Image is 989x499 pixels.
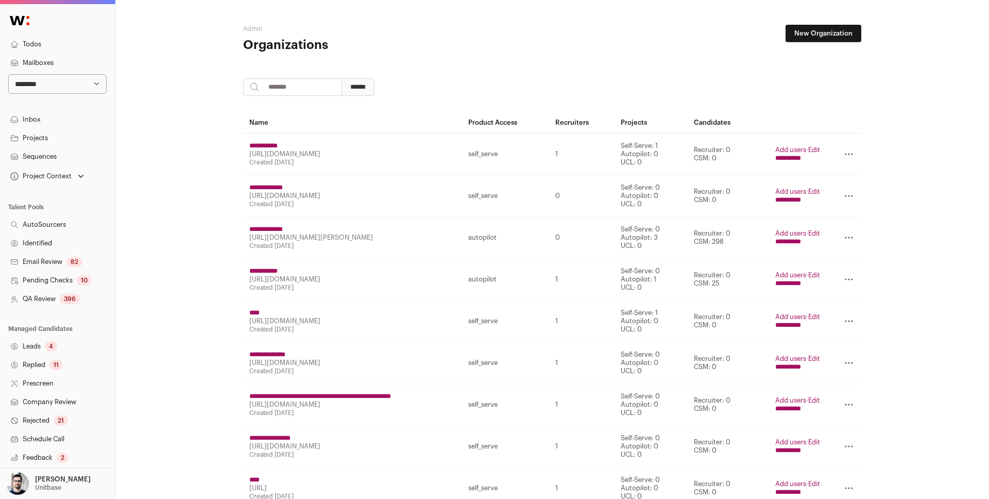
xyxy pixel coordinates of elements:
[249,284,456,292] div: Created [DATE]
[688,342,769,384] td: Recruiter: 0 CSM: 0
[249,325,456,334] div: Created [DATE]
[769,342,826,384] td: ·
[54,415,68,426] div: 21
[462,134,549,175] td: self_serve
[45,341,57,352] div: 4
[775,146,806,153] a: Add users
[769,426,826,468] td: ·
[249,451,456,459] div: Created [DATE]
[549,301,615,342] td: 1
[249,158,456,167] div: Created [DATE]
[49,360,63,370] div: 11
[249,151,320,157] a: [URL][DOMAIN_NAME]
[6,472,29,495] img: 10051957-medium_jpg
[769,384,826,426] td: ·
[808,397,820,404] a: Edit
[775,313,806,320] a: Add users
[462,301,549,342] td: self_serve
[57,453,69,463] div: 2
[615,342,688,384] td: Self-Serve: 0 Autopilot: 0 UCL: 0
[249,485,267,491] a: [URL]
[462,217,549,259] td: autopilot
[775,272,806,278] a: Add users
[462,175,549,217] td: self_serve
[615,112,688,134] th: Projects
[77,275,92,286] div: 10
[249,192,320,199] a: [URL][DOMAIN_NAME]
[549,426,615,468] td: 1
[249,234,373,241] a: [URL][DOMAIN_NAME][PERSON_NAME]
[549,384,615,426] td: 1
[249,242,456,250] div: Created [DATE]
[4,10,35,31] img: Wellfound
[549,259,615,301] td: 1
[462,259,549,301] td: autopilot
[615,259,688,301] td: Self-Serve: 0 Autopilot: 1 UCL: 0
[688,384,769,426] td: Recruiter: 0 CSM: 0
[35,475,91,484] p: [PERSON_NAME]
[775,188,806,195] a: Add users
[808,439,820,445] a: Edit
[8,169,86,184] button: Open dropdown
[243,26,262,32] a: Admin
[769,259,826,301] td: ·
[66,257,82,267] div: 82
[549,175,615,217] td: 0
[808,272,820,278] a: Edit
[462,112,549,134] th: Product Access
[60,294,80,304] div: 396
[249,367,456,375] div: Created [DATE]
[775,439,806,445] a: Add users
[35,484,61,492] p: Unitbase
[775,230,806,237] a: Add users
[615,217,688,259] td: Self-Serve: 0 Autopilot: 3 UCL: 0
[808,480,820,487] a: Edit
[769,134,826,175] td: ·
[808,355,820,362] a: Edit
[615,134,688,175] td: Self-Serve: 1 Autopilot: 0 UCL: 0
[249,318,320,324] a: [URL][DOMAIN_NAME]
[243,112,462,134] th: Name
[8,172,72,180] div: Project Context
[769,217,826,259] td: ·
[688,426,769,468] td: Recruiter: 0 CSM: 0
[688,112,769,134] th: Candidates
[549,112,615,134] th: Recruiters
[688,175,769,217] td: Recruiter: 0 CSM: 0
[243,37,449,54] h1: Organizations
[775,397,806,404] a: Add users
[249,359,320,366] a: [URL][DOMAIN_NAME]
[249,443,320,450] a: [URL][DOMAIN_NAME]
[769,301,826,342] td: ·
[615,301,688,342] td: Self-Serve: 1 Autopilot: 0 UCL: 0
[769,175,826,217] td: ·
[775,355,806,362] a: Add users
[688,301,769,342] td: Recruiter: 0 CSM: 0
[249,276,320,282] a: [URL][DOMAIN_NAME]
[549,342,615,384] td: 1
[462,426,549,468] td: self_serve
[4,472,93,495] button: Open dropdown
[808,313,820,320] a: Edit
[249,409,456,417] div: Created [DATE]
[549,217,615,259] td: 0
[249,200,456,208] div: Created [DATE]
[549,134,615,175] td: 1
[786,25,861,42] a: New Organization
[688,134,769,175] td: Recruiter: 0 CSM: 0
[808,146,820,153] a: Edit
[688,217,769,259] td: Recruiter: 0 CSM: 298
[808,230,820,237] a: Edit
[249,401,320,408] a: [URL][DOMAIN_NAME]
[615,384,688,426] td: Self-Serve: 0 Autopilot: 0 UCL: 0
[462,342,549,384] td: self_serve
[615,426,688,468] td: Self-Serve: 0 Autopilot: 0 UCL: 0
[775,480,806,487] a: Add users
[688,259,769,301] td: Recruiter: 0 CSM: 25
[808,188,820,195] a: Edit
[615,175,688,217] td: Self-Serve: 0 Autopilot: 0 UCL: 0
[462,384,549,426] td: self_serve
